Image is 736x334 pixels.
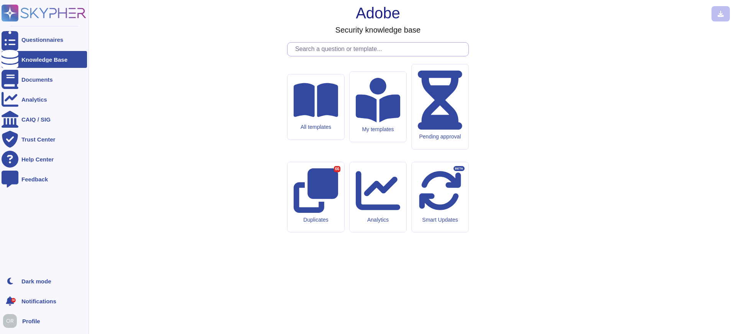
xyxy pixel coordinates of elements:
[334,166,340,172] div: 66
[2,111,87,128] a: CAIQ / SIG
[21,37,63,43] div: Questionnaires
[21,77,53,82] div: Documents
[2,171,87,188] a: Feedback
[356,126,400,133] div: My templates
[21,278,51,284] div: Dark mode
[11,298,16,303] div: 9+
[2,313,22,329] button: user
[335,25,421,35] h3: Security knowledge base
[294,217,338,223] div: Duplicates
[21,97,47,102] div: Analytics
[21,156,54,162] div: Help Center
[291,43,468,56] input: Search a question or template...
[3,314,17,328] img: user
[2,51,87,68] a: Knowledge Base
[21,298,56,304] span: Notifications
[2,71,87,88] a: Documents
[294,124,338,130] div: All templates
[356,217,400,223] div: Analytics
[21,117,51,122] div: CAIQ / SIG
[453,166,465,171] div: BETA
[21,176,48,182] div: Feedback
[21,57,67,63] div: Knowledge Base
[356,4,400,22] h1: Adobe
[2,131,87,148] a: Trust Center
[418,217,462,223] div: Smart Updates
[21,137,55,142] div: Trust Center
[2,91,87,108] a: Analytics
[418,133,462,140] div: Pending approval
[22,318,40,324] span: Profile
[2,31,87,48] a: Questionnaires
[2,151,87,168] a: Help Center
